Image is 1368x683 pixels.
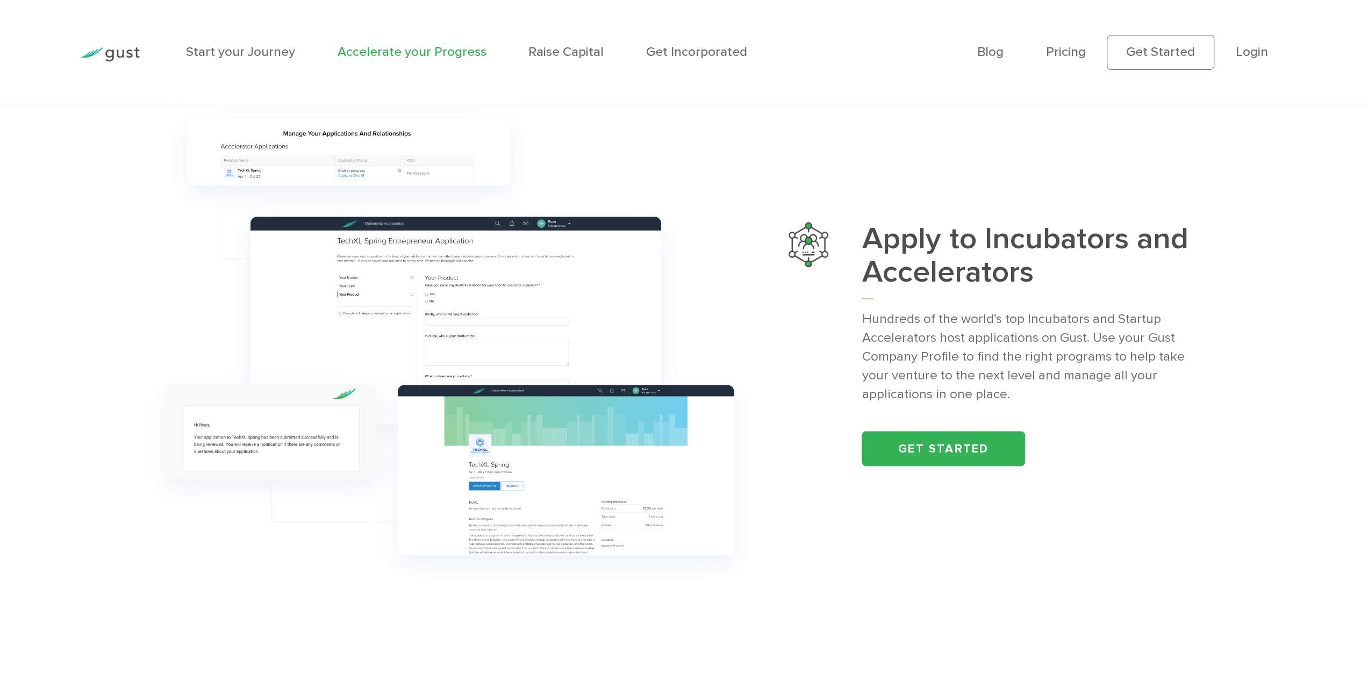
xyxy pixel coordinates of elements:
h3: Apply to Incubators and Accelerators [862,222,1209,299]
a: Get started [862,431,1025,466]
a: Accelerate your Progress [338,44,486,60]
a: Start your Journey [186,44,295,60]
p: Hundreds of the world’s top Incubators and Startup Accelerators host applications on Gust. Use yo... [862,309,1209,403]
a: Pricing [1045,44,1085,60]
a: Get Started [1107,35,1214,69]
img: Gust Logo [80,47,140,62]
a: Login [1235,44,1267,60]
a: Raise Capital [528,44,604,60]
a: Get Incorporated [646,44,747,60]
img: Group 1214 [134,92,767,595]
a: Blog [977,44,1004,60]
img: Apply To Incubators And Accelerators [789,222,828,267]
